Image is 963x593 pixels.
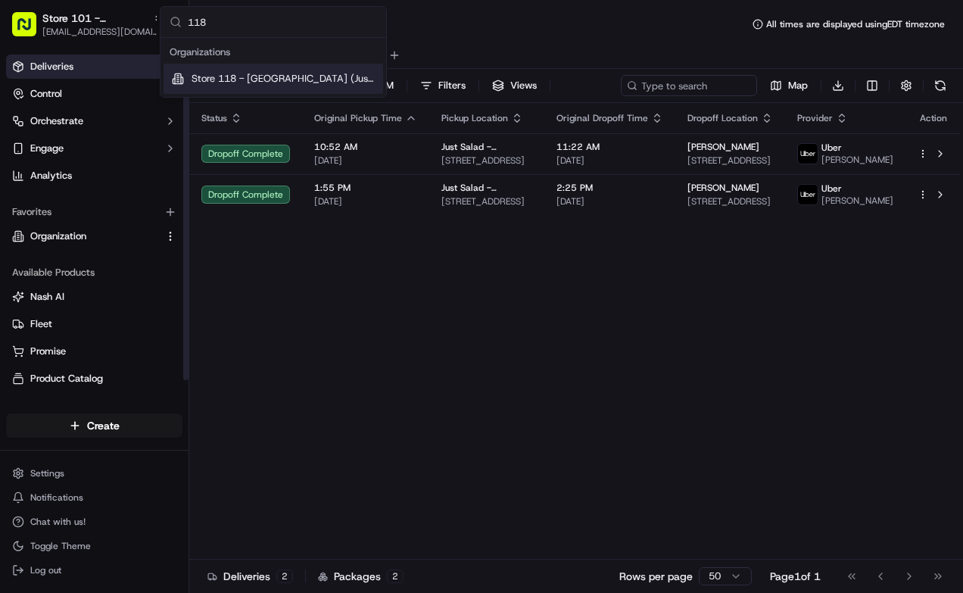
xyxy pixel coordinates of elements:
[387,570,404,583] div: 2
[918,112,949,124] div: Action
[257,149,276,167] button: Start new chat
[6,560,182,581] button: Log out
[930,75,951,96] button: Refresh
[6,109,182,133] button: Orchestrate
[821,142,842,154] span: Uber
[201,112,227,124] span: Status
[6,82,182,106] button: Control
[687,182,759,194] span: [PERSON_NAME]
[6,312,182,336] button: Fleet
[556,112,648,124] span: Original Dropoff Time
[39,98,273,114] input: Got a question? Start typing here...
[164,41,383,64] div: Organizations
[821,195,893,207] span: [PERSON_NAME]
[556,195,663,208] span: [DATE]
[6,6,157,42] button: Store 101 - [GEOGRAPHIC_DATA] (Just Salad)[EMAIL_ADDRESS][DOMAIN_NAME]
[788,79,808,92] span: Map
[556,182,663,194] span: 2:25 PM
[485,75,544,96] button: Views
[687,112,758,124] span: Dropoff Location
[12,345,176,358] a: Promise
[763,75,815,96] button: Map
[42,11,147,26] button: Store 101 - [GEOGRAPHIC_DATA] (Just Salad)
[314,141,417,153] span: 10:52 AM
[6,261,182,285] div: Available Products
[441,195,532,208] span: [STREET_ADDRESS]
[6,535,182,557] button: Toggle Theme
[12,372,176,385] a: Product Catalog
[143,220,243,235] span: API Documentation
[6,136,182,161] button: Engage
[441,141,532,153] span: Just Salad - [GEOGRAPHIC_DATA]
[15,15,45,45] img: Nash
[122,214,249,241] a: 💻API Documentation
[30,229,86,243] span: Organization
[12,317,176,331] a: Fleet
[107,256,183,268] a: Powered byPylon
[314,195,417,208] span: [DATE]
[413,75,472,96] button: Filters
[128,221,140,233] div: 💻
[510,79,537,92] span: Views
[6,511,182,532] button: Chat with us!
[42,26,164,38] button: [EMAIL_ADDRESS][DOMAIN_NAME]
[276,570,293,583] div: 2
[798,144,818,164] img: uber-new-logo.jpeg
[6,487,182,508] button: Notifications
[30,60,73,73] span: Deliveries
[6,394,182,418] button: Returns
[15,61,276,85] p: Welcome 👋
[687,141,759,153] span: [PERSON_NAME]
[30,540,91,552] span: Toggle Theme
[30,220,116,235] span: Knowledge Base
[30,399,64,413] span: Returns
[6,414,182,438] button: Create
[441,154,532,167] span: [STREET_ADDRESS]
[821,154,893,166] span: [PERSON_NAME]
[619,569,693,584] p: Rows per page
[441,182,532,194] span: Just Salad - [GEOGRAPHIC_DATA]
[9,214,122,241] a: 📗Knowledge Base
[51,160,192,172] div: We're available if you need us!
[51,145,248,160] div: Start new chat
[441,112,508,124] span: Pickup Location
[798,185,818,204] img: uber-new-logo.jpeg
[30,169,72,183] span: Analytics
[30,467,64,479] span: Settings
[160,38,386,97] div: Suggestions
[30,492,83,504] span: Notifications
[556,141,663,153] span: 11:22 AM
[797,112,833,124] span: Provider
[151,257,183,268] span: Pylon
[6,200,182,224] div: Favorites
[314,182,417,194] span: 1:55 PM
[6,164,182,188] a: Analytics
[30,87,62,101] span: Control
[30,372,103,385] span: Product Catalog
[87,418,120,433] span: Create
[30,317,52,331] span: Fleet
[314,154,417,167] span: [DATE]
[188,7,377,37] input: Search...
[12,290,176,304] a: Nash AI
[314,112,402,124] span: Original Pickup Time
[192,72,377,86] span: Store 118 - [GEOGRAPHIC_DATA] (Just Salad)
[30,516,86,528] span: Chat with us!
[30,345,66,358] span: Promise
[15,145,42,172] img: 1736555255976-a54dd68f-1ca7-489b-9aae-adbdc363a1c4
[821,183,842,195] span: Uber
[318,569,404,584] div: Packages
[6,55,182,79] a: Deliveries
[556,154,663,167] span: [DATE]
[770,569,821,584] div: Page 1 of 1
[6,224,182,248] button: Organization
[12,399,176,413] a: Returns
[30,114,83,128] span: Orchestrate
[15,221,27,233] div: 📗
[687,195,773,208] span: [STREET_ADDRESS]
[207,569,293,584] div: Deliveries
[438,79,466,92] span: Filters
[6,463,182,484] button: Settings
